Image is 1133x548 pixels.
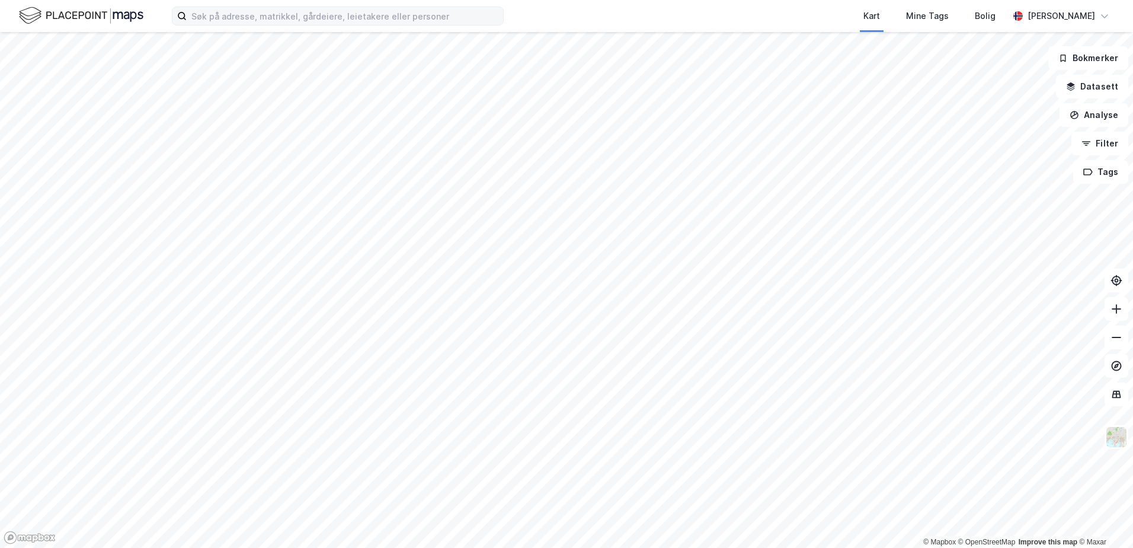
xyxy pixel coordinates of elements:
a: OpenStreetMap [958,538,1016,546]
iframe: Chat Widget [1074,491,1133,548]
div: Kart [863,9,880,23]
img: Z [1105,426,1128,448]
a: Mapbox homepage [4,531,56,544]
div: Mine Tags [906,9,949,23]
input: Søk på adresse, matrikkel, gårdeiere, leietakere eller personer [187,7,503,25]
div: Bolig [975,9,996,23]
a: Improve this map [1019,538,1077,546]
a: Mapbox [923,538,956,546]
button: Filter [1071,132,1128,155]
div: Kontrollprogram for chat [1074,491,1133,548]
button: Bokmerker [1048,46,1128,70]
img: logo.f888ab2527a4732fd821a326f86c7f29.svg [19,5,143,26]
button: Tags [1073,160,1128,184]
button: Datasett [1056,75,1128,98]
div: [PERSON_NAME] [1028,9,1095,23]
button: Analyse [1060,103,1128,127]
